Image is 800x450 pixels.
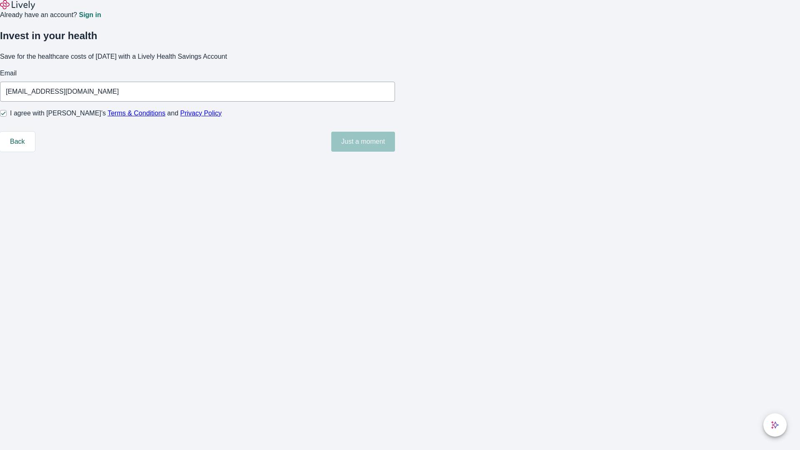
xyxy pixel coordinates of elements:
svg: Lively AI Assistant [771,421,779,429]
a: Sign in [79,12,101,18]
a: Terms & Conditions [107,110,165,117]
a: Privacy Policy [180,110,222,117]
span: I agree with [PERSON_NAME]’s and [10,108,222,118]
button: chat [763,413,787,437]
